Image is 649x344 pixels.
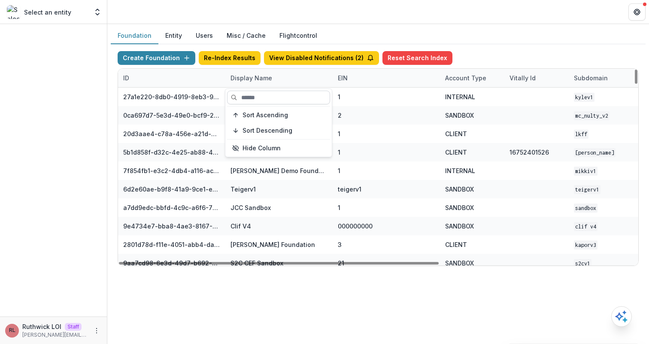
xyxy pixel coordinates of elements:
div: Ruthwick LOI [9,328,15,333]
div: Vitally Id [504,69,569,87]
div: 3 [338,240,342,249]
div: 9e4734e7-bba8-4ae3-8167-95d86cec7b4b [123,222,220,231]
div: 2801d78d-f11e-4051-abb4-dab00da98882 [123,240,220,249]
div: CLIENT [445,129,467,138]
div: Display Name [225,73,277,82]
div: S2C CEF Sandbox [230,259,283,268]
div: JCC Sandbox [230,203,271,212]
p: [PERSON_NAME][EMAIL_ADDRESS][DOMAIN_NAME] [22,331,88,339]
span: Sort Descending [243,127,292,134]
div: teigerv1 [338,185,361,194]
p: Select an entity [24,8,71,17]
div: INTERNAL [445,166,475,175]
button: Reset Search Index [382,51,452,65]
div: INTERNAL [445,92,475,101]
div: 0ca697d7-5e3d-49e0-bcf9-217f69e92d71 [123,111,220,120]
button: Re-Index Results [199,51,261,65]
div: Subdomain [569,69,633,87]
div: 1 [338,166,340,175]
button: Sort Descending [227,124,330,137]
div: Clif V4 [230,222,251,231]
button: Open entity switcher [91,3,103,21]
div: Display Name [225,69,333,87]
div: CLIENT [445,148,467,157]
button: Misc / Cache [220,27,273,44]
code: teigerv1 [574,185,600,194]
div: a7dd9edc-bbfd-4c9c-a6f6-76d0743bf1cd [123,203,220,212]
div: ID [118,73,134,82]
button: Users [189,27,220,44]
button: More [91,326,102,336]
code: kylev1 [574,93,594,102]
button: Hide Column [227,141,330,155]
div: 1 [338,203,340,212]
div: Account Type [440,73,491,82]
div: 000000000 [338,222,373,231]
div: 20d3aae4-c78a-456e-a21d-91c97a6a725f [123,129,220,138]
code: sandbox [574,204,597,213]
div: SANDBOX [445,111,474,120]
code: lkff [574,130,588,139]
div: ID [118,69,225,87]
div: 5b1d858f-d32c-4e25-ab88-434536713791 [123,148,220,157]
div: EIN [333,69,440,87]
div: SANDBOX [445,259,474,268]
div: SANDBOX [445,185,474,194]
span: Sort Ascending [243,112,288,119]
button: Sort Ascending [227,108,330,122]
div: Account Type [440,69,504,87]
div: 1 [338,148,340,157]
button: Foundation [111,27,158,44]
a: Flightcontrol [279,31,317,40]
button: Create Foundation [118,51,195,65]
div: 27a1e220-8db0-4919-8eb3-9f29ee33f7b0 [123,92,220,101]
code: [PERSON_NAME] [574,148,616,157]
code: Clif V4 [574,222,597,231]
div: SANDBOX [445,222,474,231]
div: 16752401526 [509,148,549,157]
div: Teigerv1 [230,185,256,194]
div: EIN [333,73,353,82]
code: mc_nulty_v2 [574,111,610,120]
div: CLIENT [445,240,467,249]
div: 1 [338,92,340,101]
code: kaporv3 [574,240,597,250]
button: Open AI Assistant [611,306,632,327]
div: 2 [338,111,342,120]
div: [PERSON_NAME] Foundation [230,240,315,249]
button: Get Help [628,3,646,21]
div: 21 [338,259,344,268]
img: Select an entity [7,5,21,19]
button: Entity [158,27,189,44]
code: s2cv1 [574,259,591,268]
div: 1 [338,129,340,138]
div: Subdomain [569,73,613,82]
p: Ruthwick LOI [22,322,61,331]
div: Vitally Id [504,73,541,82]
div: 9aa7cd98-6e3d-49d7-b692-3e5f3d1facd4 [123,259,220,268]
button: View Disabled Notifications (2) [264,51,379,65]
p: Staff [65,323,82,331]
div: 6d2e60ae-b9f8-41a9-9ce1-e608d0f20ec5 [123,185,220,194]
div: 7f854fb1-e3c2-4db4-a116-aca576521abc [123,166,220,175]
code: mikkiv1 [574,167,597,176]
div: SANDBOX [445,203,474,212]
div: [PERSON_NAME] Demo Foundation [230,166,328,175]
